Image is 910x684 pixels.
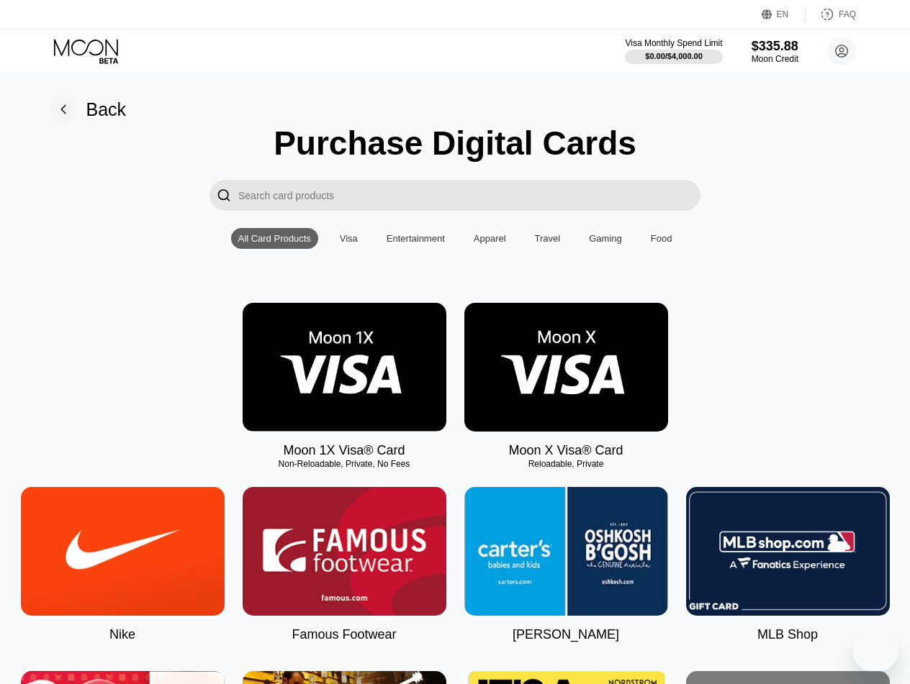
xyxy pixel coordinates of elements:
div: Apparel [467,228,513,249]
div: All Card Products [231,228,318,249]
div: Entertainment [379,228,452,249]
div: $335.88Moon Credit [752,39,798,64]
div: Visa [340,233,358,244]
div: Visa Monthly Spend Limit [625,38,722,48]
div: Back [49,95,127,124]
div: Visa [333,228,365,249]
div:  [210,180,238,211]
div: Gaming [582,228,629,249]
div: Apparel [474,233,506,244]
div: Purchase Digital Cards [274,124,636,163]
div: MLB Shop [757,627,818,642]
div: Famous Footwear [292,627,396,642]
div: $335.88 [752,39,798,54]
div:  [217,187,231,204]
div: Moon X Visa® Card [508,443,623,458]
div: Food [644,228,680,249]
iframe: Button to launch messaging window [852,626,898,672]
div: Visa Monthly Spend Limit$0.00/$4,000.00 [625,38,722,64]
div: EN [762,7,806,22]
div: Travel [528,228,568,249]
div: All Card Products [238,233,311,244]
div: Back [86,99,127,120]
div: Reloadable, Private [464,459,668,469]
div: Entertainment [387,233,445,244]
input: Search card products [238,180,700,211]
div: Moon Credit [752,54,798,64]
div: FAQ [806,7,856,22]
div: FAQ [839,9,856,19]
div: [PERSON_NAME] [513,627,619,642]
div: Nike [109,627,135,642]
div: EN [777,9,789,19]
div: Non-Reloadable, Private, No Fees [243,459,446,469]
div: Travel [535,233,561,244]
div: Gaming [589,233,622,244]
div: Food [651,233,672,244]
div: Moon 1X Visa® Card [283,443,405,458]
div: $0.00 / $4,000.00 [645,52,703,60]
